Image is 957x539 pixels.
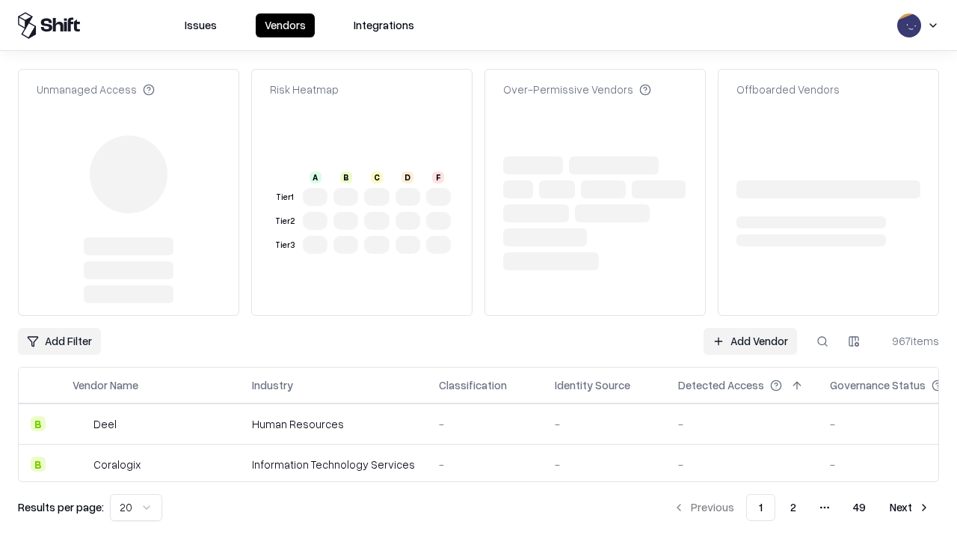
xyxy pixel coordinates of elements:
div: Unmanaged Access [37,82,155,97]
p: Results per page: [18,499,104,515]
div: - [678,457,806,472]
button: 2 [778,494,808,521]
button: 1 [746,494,775,521]
div: Offboarded Vendors [736,82,840,97]
button: Integrations [345,13,423,37]
div: - [439,416,531,432]
div: - [555,416,654,432]
div: Tier 2 [273,215,297,228]
div: - [678,416,806,432]
button: Issues [176,13,226,37]
div: Coralogix [93,457,141,472]
nav: pagination [664,494,939,521]
div: Over-Permissive Vendors [503,82,651,97]
div: C [371,171,383,183]
div: Deel [93,416,117,432]
div: B [31,457,46,472]
div: Vendor Name [73,377,138,393]
div: Human Resources [252,416,415,432]
a: Add Vendor [704,328,797,355]
div: F [432,171,444,183]
div: Industry [252,377,293,393]
div: B [340,171,352,183]
div: - [555,457,654,472]
div: B [31,416,46,431]
div: Information Technology Services [252,457,415,472]
button: 49 [841,494,878,521]
div: A [310,171,321,183]
img: Coralogix [73,457,87,472]
button: Add Filter [18,328,101,355]
div: Tier 1 [273,191,297,204]
div: Identity Source [555,377,630,393]
button: Vendors [256,13,315,37]
img: Deel [73,416,87,431]
div: Tier 3 [273,239,297,252]
div: Risk Heatmap [270,82,339,97]
div: 967 items [879,333,939,349]
button: Next [881,494,939,521]
div: Governance Status [830,377,926,393]
div: Classification [439,377,507,393]
div: Detected Access [678,377,764,393]
div: D [401,171,413,183]
div: - [439,457,531,472]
